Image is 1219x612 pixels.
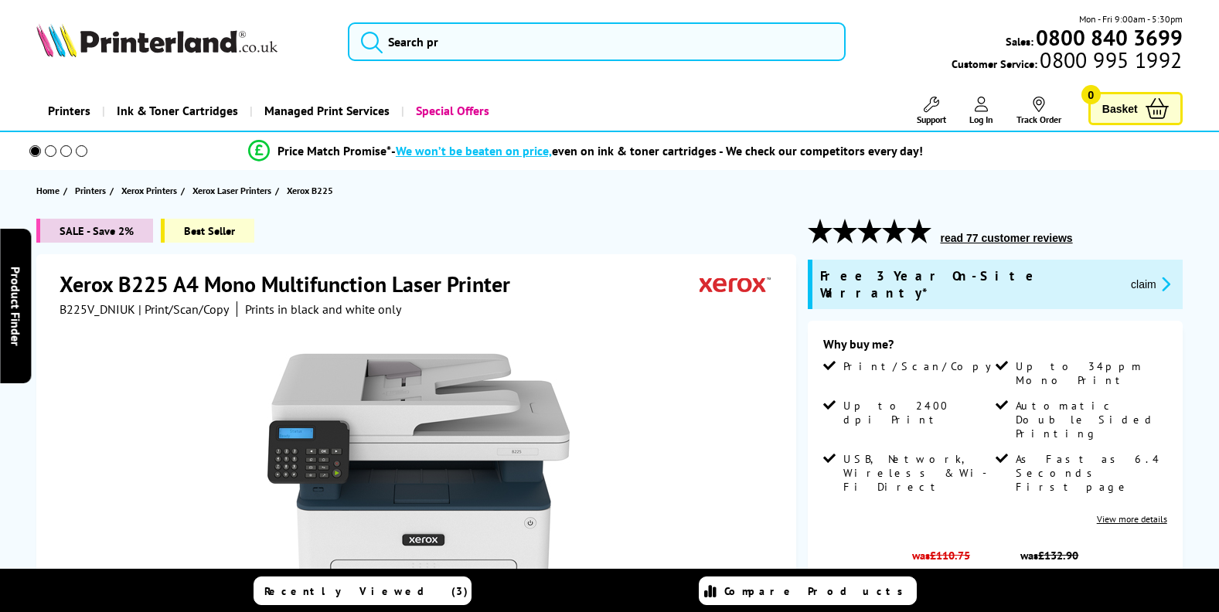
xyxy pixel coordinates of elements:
[391,143,923,158] div: - even on ink & toner cartridges - We check our competitors every day!
[952,53,1182,71] span: Customer Service:
[1016,399,1164,440] span: Automatic Double Sided Printing
[917,114,946,125] span: Support
[1088,92,1183,125] a: Basket 0
[138,301,229,317] span: | Print/Scan/Copy
[700,270,771,298] img: Xerox
[917,97,946,125] a: Support
[36,219,153,243] span: SALE - Save 2%
[245,301,401,317] i: Prints in black and white only
[1006,34,1033,49] span: Sales:
[930,548,970,563] strike: £110.75
[1016,97,1061,125] a: Track Order
[75,182,110,199] a: Printers
[121,182,177,199] span: Xerox Printers
[843,452,992,494] span: USB, Network, Wireless & Wi-Fi Direct
[1016,359,1164,387] span: Up to 34ppm Mono Print
[60,270,526,298] h1: Xerox B225 A4 Mono Multifunction Laser Printer
[1079,12,1183,26] span: Mon - Fri 9:00am - 5:30pm
[1097,513,1167,525] a: View more details
[396,143,552,158] span: We won’t be beaten on price,
[823,336,1166,359] div: Why buy me?
[1036,23,1183,52] b: 0800 840 3699
[904,540,978,563] span: was
[724,584,911,598] span: Compare Products
[1037,53,1182,67] span: 0800 995 1992
[699,576,917,605] a: Compare Products
[1126,275,1175,293] button: promo-description
[348,22,846,61] input: Search pr
[843,399,992,427] span: Up to 2400 dpi Print
[36,91,102,131] a: Printers
[278,143,391,158] span: Price Match Promise*
[161,219,254,243] span: Best Seller
[1033,30,1183,45] a: 0800 840 3699
[254,576,472,605] a: Recently Viewed (3)
[1081,85,1101,104] span: 0
[36,182,60,199] span: Home
[75,182,106,199] span: Printers
[192,182,271,199] span: Xerox Laser Printers
[1102,98,1138,119] span: Basket
[1038,548,1078,563] strike: £132.90
[117,91,238,131] span: Ink & Toner Cartridges
[60,301,135,317] span: B225V_DNIUK
[102,91,250,131] a: Ink & Toner Cartridges
[250,91,401,131] a: Managed Print Services
[36,23,278,57] img: Printerland Logo
[401,91,501,131] a: Special Offers
[121,182,181,199] a: Xerox Printers
[1013,540,1087,563] span: was
[36,23,329,60] a: Printerland Logo
[36,182,63,199] a: Home
[1016,452,1164,494] span: As Fast as 6.4 Seconds First page
[969,114,993,125] span: Log In
[8,267,23,346] span: Product Finder
[8,138,1163,165] li: modal_Promise
[843,359,1003,373] span: Print/Scan/Copy
[820,267,1119,301] span: Free 3 Year On-Site Warranty*
[935,231,1077,245] button: read 77 customer reviews
[264,584,468,598] span: Recently Viewed (3)
[287,182,333,199] span: Xerox B225
[287,182,337,199] a: Xerox B225
[969,97,993,125] a: Log In
[192,182,275,199] a: Xerox Laser Printers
